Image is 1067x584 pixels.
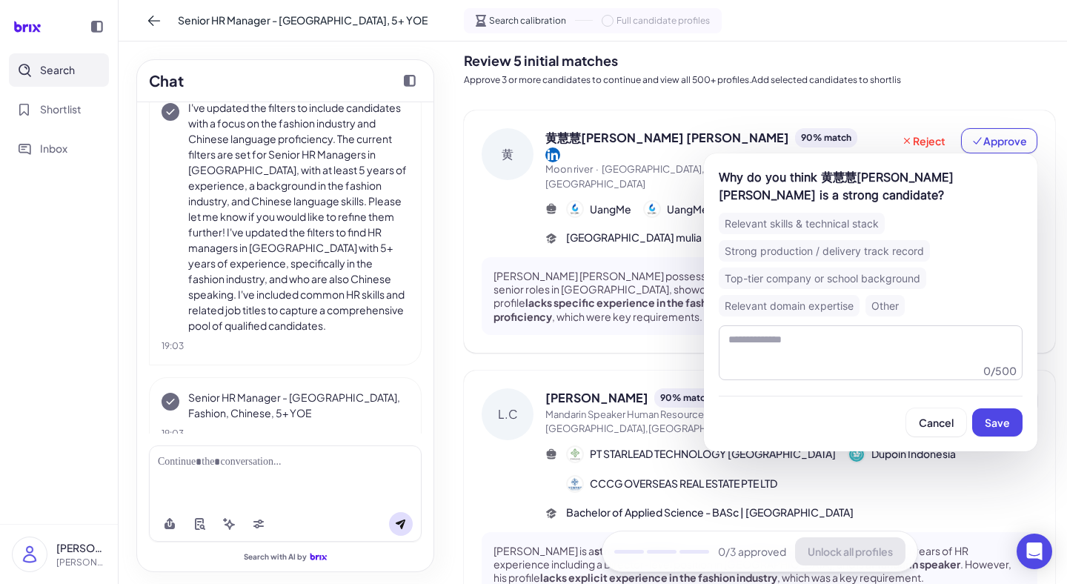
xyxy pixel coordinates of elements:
button: Approve [961,128,1037,153]
div: Strong production / delivery track record [719,240,930,262]
span: Moon river [545,163,593,175]
strong: Mandarin speaker [871,557,960,571]
div: 19:03 [162,339,409,353]
span: Bachelor of Applied Science - BASc | [GEOGRAPHIC_DATA] [566,505,854,520]
span: Mandarin Speaker Human Resources Director [545,408,748,420]
div: Top-tier company or school background [719,268,926,289]
div: L.C [482,388,533,440]
span: 0 /3 approved [718,544,786,560]
h2: Chat [149,70,184,92]
span: Search calibration [489,14,566,27]
span: Cancel [919,416,954,429]
button: Shortlist [9,93,109,126]
strong: strong candidate [594,544,680,557]
button: Inbox [9,132,109,165]
button: Cancel [906,408,966,437]
div: 0 / 500 [983,363,1017,378]
span: Approve [971,133,1027,148]
span: Dupoin Indonesia [871,446,956,462]
span: Search with AI by [244,552,307,562]
div: Other [865,295,905,316]
div: Open Intercom Messenger [1017,534,1052,569]
span: Inbox [40,141,67,156]
img: 公司logo [568,202,582,216]
span: Search [40,62,75,78]
span: [GEOGRAPHIC_DATA] mulia | [GEOGRAPHIC_DATA] [566,230,817,245]
button: Reject [891,128,955,153]
img: 公司logo [568,477,582,491]
div: Why do you think 黄慧慧[PERSON_NAME] [PERSON_NAME] is a strong candidate? [719,168,1023,204]
p: I've updated the filters to include candidates with a focus on the fashion industry and Chinese l... [188,100,409,334]
p: Approve 3 or more candidates to continue and view all 500+ profiles.Add selected candidates to sh... [464,73,1055,87]
h2: Review 5 initial matches [464,50,1055,70]
span: Senior HR Manager - [GEOGRAPHIC_DATA], 5+ YOE [178,13,428,28]
img: 公司logo [849,447,864,462]
button: Search [9,53,109,87]
span: PT STARLEAD TECHNOLOGY [GEOGRAPHIC_DATA] [590,446,836,462]
span: Save [985,416,1010,429]
p: Senior HR Manager - [GEOGRAPHIC_DATA], Fashion, Chinese, 5+ YOE [188,390,409,421]
strong: lacks explicit experience in the fashion industry [540,571,777,584]
span: 黄慧慧[PERSON_NAME] [PERSON_NAME] [545,129,789,147]
img: 公司logo [568,447,582,462]
p: [PERSON_NAME] [56,540,106,556]
button: Send message [389,512,413,536]
strong: doesn't explicitly state Chinese language proficiency [493,296,991,322]
span: UangMe [590,202,631,217]
span: [GEOGRAPHIC_DATA],[GEOGRAPHIC_DATA],[GEOGRAPHIC_DATA] [545,163,808,190]
button: Save [972,408,1023,437]
img: 公司logo [645,202,659,216]
div: 90 % match [654,388,717,408]
div: Relevant skills & technical stack [719,213,885,234]
img: user_logo.png [13,537,47,571]
div: Relevant domain expertise [719,295,860,316]
span: CCCG OVERSEAS REAL ESTATE PTE LTD [590,476,777,491]
p: [PERSON_NAME][EMAIL_ADDRESS][DOMAIN_NAME] [56,556,106,569]
span: [PERSON_NAME] [545,389,648,407]
span: Reject [901,133,945,148]
div: 黄 [482,128,533,180]
button: Collapse chat [398,69,422,93]
strong: lacks specific experience in the fashion industry [525,296,765,309]
p: [PERSON_NAME] [PERSON_NAME] possesses , including senior roles in [GEOGRAPHIC_DATA], showcasing s... [493,269,1026,323]
span: · [596,163,599,175]
div: 90 % match [795,128,857,147]
div: 19:03 [162,427,409,440]
span: Shortlist [40,102,82,117]
span: UangMe [667,202,708,217]
span: Full candidate profiles [616,14,710,27]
